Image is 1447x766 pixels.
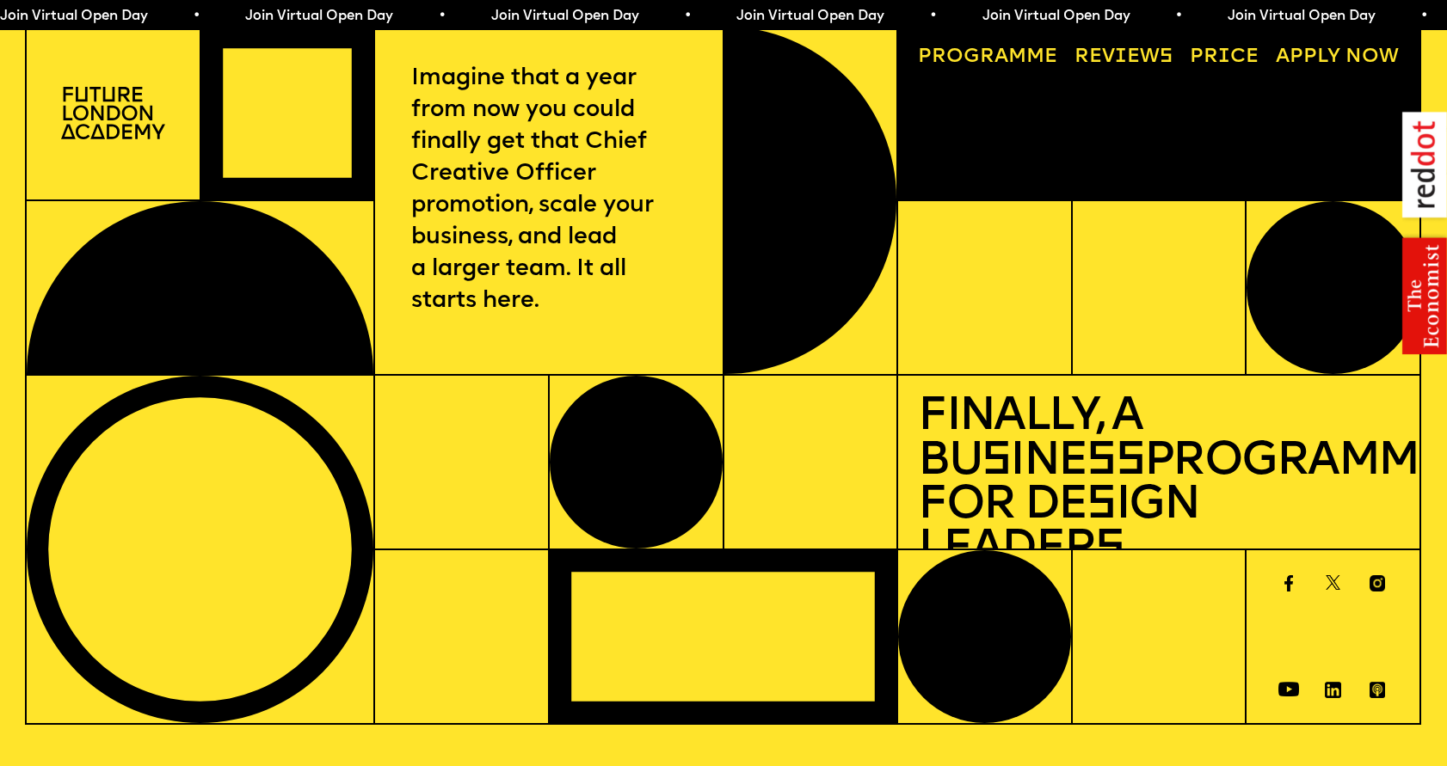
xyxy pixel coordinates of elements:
[1095,527,1124,573] span: s
[1420,9,1428,23] span: •
[684,9,692,23] span: •
[411,63,686,317] p: Imagine that a year from now you could finally get that Chief Creative Officer promotion, scale y...
[1087,439,1144,485] span: ss
[994,47,1008,67] span: a
[929,9,937,23] span: •
[1087,483,1115,529] span: s
[918,395,1399,572] h1: Finally, a Bu ine Programme for De ign Leader
[1276,47,1290,67] span: A
[193,9,200,23] span: •
[1065,37,1183,77] a: Reviews
[1174,9,1182,23] span: •
[982,439,1010,485] span: s
[438,9,446,23] span: •
[908,37,1068,77] a: Programme
[1266,37,1409,77] a: Apply now
[1180,37,1269,77] a: Price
